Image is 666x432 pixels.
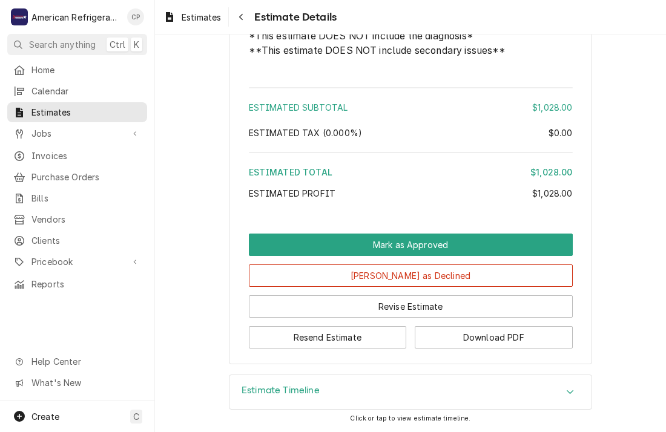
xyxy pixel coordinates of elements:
[7,252,147,272] a: Go to Pricebook
[7,146,147,166] a: Invoices
[31,106,141,119] span: Estimates
[127,8,144,25] div: CP
[249,234,573,256] button: Mark as Approved
[159,7,226,27] a: Estimates
[7,102,147,122] a: Estimates
[231,7,251,27] button: Navigate back
[11,8,28,25] div: American Refrigeration LLC's Avatar
[249,167,332,177] span: Estimated Total
[31,376,140,389] span: What's New
[29,38,96,51] span: Search anything
[7,123,147,143] a: Go to Jobs
[229,375,592,410] div: Estimate Timeline
[7,34,147,55] button: Search anythingCtrlK
[249,166,573,178] div: Estimated Total
[249,318,573,349] div: Button Group Row
[7,209,147,229] a: Vendors
[7,231,147,250] a: Clients
[532,187,572,200] div: $1,028.00
[31,11,120,24] div: American Refrigeration LLC
[110,38,125,51] span: Ctrl
[249,126,573,139] div: Estimated Tax
[249,295,573,318] button: Revise Estimate
[134,38,139,51] span: K
[249,326,407,349] button: Resend Estimate
[31,278,141,290] span: Reports
[31,234,141,247] span: Clients
[31,149,141,162] span: Invoices
[249,101,573,114] div: Estimated Subtotal
[127,8,144,25] div: Cordel Pyle's Avatar
[249,234,573,349] div: Button Group
[549,126,573,139] div: $0.00
[31,192,141,205] span: Bills
[31,213,141,226] span: Vendors
[7,60,147,80] a: Home
[7,81,147,101] a: Calendar
[7,274,147,294] a: Reports
[7,373,147,393] a: Go to What's New
[31,255,123,268] span: Pricebook
[182,11,221,24] span: Estimates
[249,83,573,208] div: Amount Summary
[532,101,572,114] div: $1,028.00
[249,187,573,200] div: Estimated Profit
[350,414,470,422] span: Click or tap to view estimate timeline.
[249,264,573,287] button: [PERSON_NAME] as Declined
[249,287,573,318] div: Button Group Row
[249,102,348,113] span: Estimated Subtotal
[530,166,572,178] div: $1,028.00
[251,9,337,25] span: Estimate Details
[415,326,573,349] button: Download PDF
[229,375,592,409] button: Accordion Details Expand Trigger
[249,128,363,138] span: Estimated Tax ( 0.000% )
[11,8,28,25] div: A
[242,385,320,396] h3: Estimate Timeline
[31,85,141,97] span: Calendar
[7,352,147,371] a: Go to Help Center
[7,188,147,208] a: Bills
[249,234,573,256] div: Button Group Row
[31,171,141,183] span: Purchase Orders
[31,127,123,140] span: Jobs
[31,64,141,76] span: Home
[229,375,592,409] div: Accordion Header
[249,256,573,287] div: Button Group Row
[31,355,140,368] span: Help Center
[31,411,59,422] span: Create
[7,167,147,187] a: Purchase Orders
[133,410,139,423] span: C
[249,188,336,198] span: Estimated Profit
